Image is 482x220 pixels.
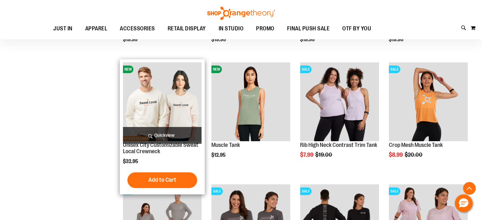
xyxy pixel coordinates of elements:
[211,37,227,42] span: $19.95
[455,194,472,212] button: Hello, have a question? Let’s chat.
[386,59,471,174] div: product
[300,37,316,42] span: $19.95
[120,59,205,194] div: product
[123,142,198,154] a: Unisex City Customizable Sweat Local Crewneck
[389,66,400,73] span: SALE
[211,66,222,73] span: NEW
[161,22,212,36] a: RETAIL DISPLAY
[389,37,404,42] span: $19.95
[250,22,281,36] a: PROMO
[211,152,227,158] span: $12.95
[281,22,336,36] a: FINAL PUSH SALE
[123,127,202,144] a: Quickview
[315,152,333,158] span: $19.00
[212,22,250,36] a: IN STUDIO
[123,62,202,141] img: Image of Unisex City Customizable NuBlend Crewneck
[211,187,223,195] span: SALE
[211,142,240,148] a: Muscle Tank
[85,22,107,36] span: APPAREL
[336,22,377,36] a: OTF BY YOU
[300,62,379,142] a: Rib Tank w/ Contrast Binding primary imageSALE
[123,66,133,73] span: NEW
[168,22,206,36] span: RETAIL DISPLAY
[123,62,202,142] a: Image of Unisex City Customizable NuBlend CrewneckNEWNETWORK EXCLUSIVE
[148,176,176,183] span: Add to Cart
[463,182,476,195] button: Back To Top
[127,172,197,188] button: Add to Cart
[342,22,371,36] span: OTF BY YOU
[219,22,244,36] span: IN STUDIO
[123,159,139,164] span: $32.95
[79,22,114,36] a: APPAREL
[211,62,290,142] a: Muscle TankNEW
[300,187,312,195] span: SALE
[300,152,314,158] span: $7.99
[405,152,423,158] span: $20.00
[389,187,400,195] span: SALE
[123,37,138,42] span: $19.95
[300,142,377,148] a: Rib High Neck Contrast Trim Tank
[389,62,468,141] img: Crop Mesh Muscle Tank primary image
[389,142,443,148] a: Crop Mesh Muscle Tank
[206,7,276,20] img: Shop Orangetheory
[47,22,79,36] a: JUST IN
[208,59,293,174] div: product
[300,62,379,141] img: Rib Tank w/ Contrast Binding primary image
[211,62,290,141] img: Muscle Tank
[113,22,161,36] a: ACCESSORIES
[287,22,330,36] span: FINAL PUSH SALE
[297,59,382,174] div: product
[120,22,155,36] span: ACCESSORIES
[300,66,312,73] span: SALE
[389,152,404,158] span: $8.99
[53,22,73,36] span: JUST IN
[256,22,274,36] span: PROMO
[389,62,468,142] a: Crop Mesh Muscle Tank primary imageSALE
